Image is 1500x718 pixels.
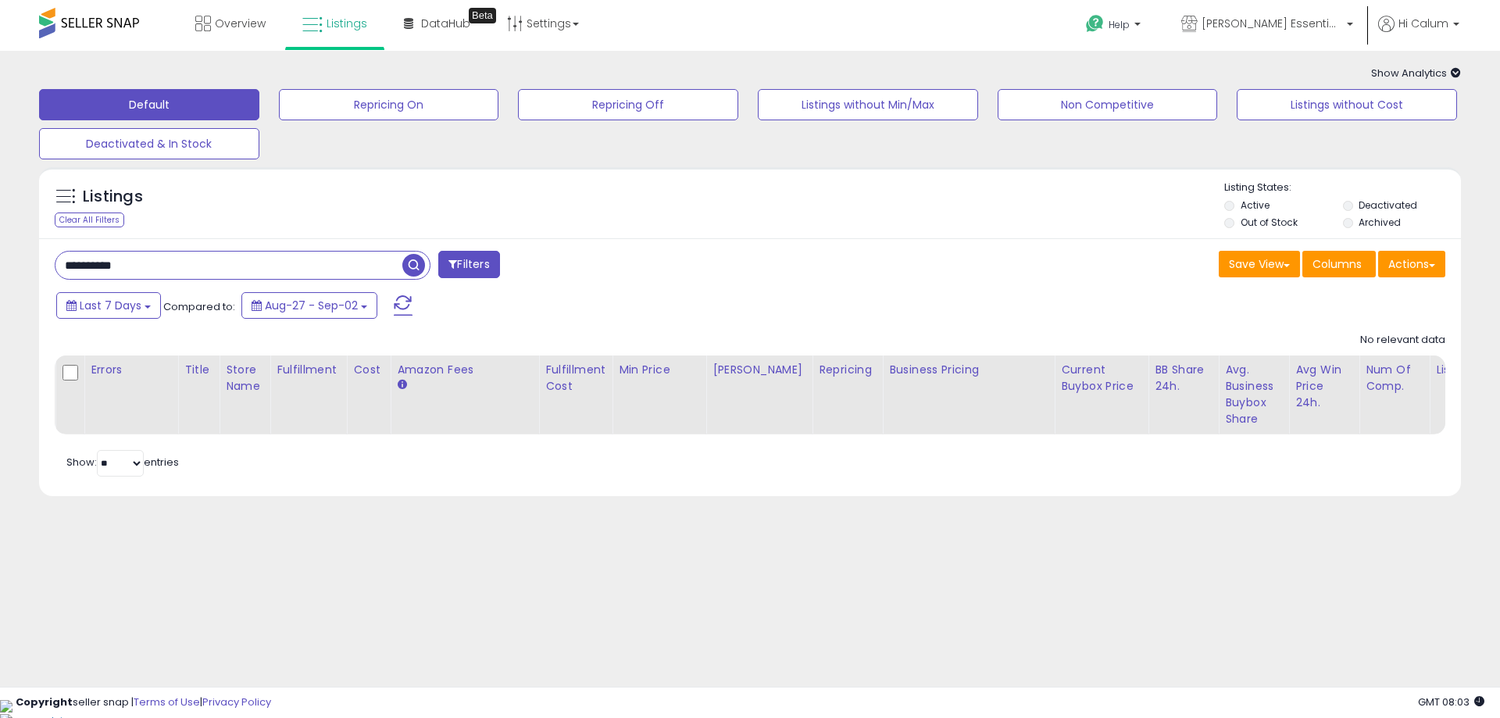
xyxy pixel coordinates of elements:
small: Amazon Fees. [397,378,406,392]
div: Cost [353,362,384,378]
button: Non Competitive [998,89,1218,120]
span: Last 7 Days [80,298,141,313]
div: Clear All Filters [55,213,124,227]
div: Fulfillment [277,362,340,378]
button: Filters [438,251,499,278]
div: Amazon Fees [397,362,532,378]
a: Help [1073,2,1156,51]
button: Repricing Off [518,89,738,120]
label: Archived [1359,216,1401,229]
button: Repricing On [279,89,499,120]
span: Show Analytics [1371,66,1461,80]
button: Save View [1219,251,1300,277]
button: Columns [1302,251,1376,277]
div: BB Share 24h. [1155,362,1212,395]
span: Show: entries [66,455,179,470]
i: Get Help [1085,14,1105,34]
div: Tooltip anchor [469,8,496,23]
p: Listing States: [1224,180,1460,195]
div: Repricing [819,362,876,378]
div: [PERSON_NAME] [712,362,805,378]
span: Compared to: [163,299,235,314]
label: Deactivated [1359,198,1417,212]
div: Errors [91,362,171,378]
label: Active [1241,198,1270,212]
button: Default [39,89,259,120]
h5: Listings [83,186,143,208]
span: [PERSON_NAME] Essentials LLC [1202,16,1342,31]
div: Min Price [619,362,699,378]
button: Last 7 Days [56,292,161,319]
div: No relevant data [1360,333,1445,348]
div: Avg Win Price 24h. [1295,362,1352,411]
div: Title [184,362,212,378]
span: Listings [327,16,367,31]
span: DataHub [421,16,470,31]
div: Avg. Business Buybox Share [1225,362,1282,427]
button: Actions [1378,251,1445,277]
span: Columns [1312,256,1362,272]
label: Out of Stock [1241,216,1298,229]
span: Hi Calum [1398,16,1448,31]
button: Listings without Min/Max [758,89,978,120]
button: Aug-27 - Sep-02 [241,292,377,319]
div: Current Buybox Price [1061,362,1141,395]
a: Hi Calum [1378,16,1459,51]
span: Aug-27 - Sep-02 [265,298,358,313]
div: Num of Comp. [1366,362,1423,395]
button: Deactivated & In Stock [39,128,259,159]
div: Business Pricing [889,362,1048,378]
span: Overview [215,16,266,31]
button: Listings without Cost [1237,89,1457,120]
div: Fulfillment Cost [545,362,605,395]
div: Store Name [226,362,263,395]
span: Help [1109,18,1130,31]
